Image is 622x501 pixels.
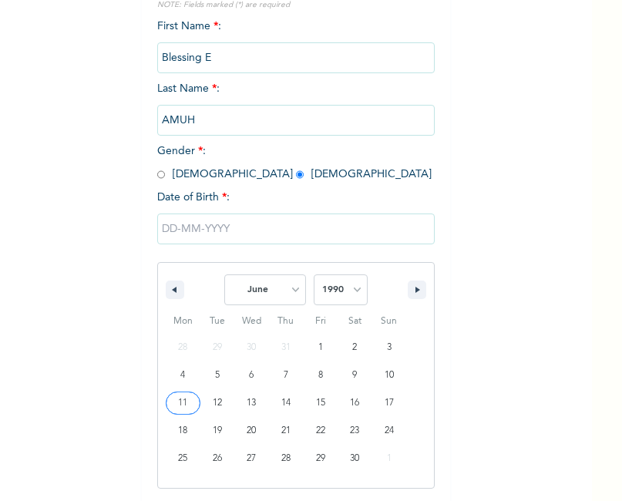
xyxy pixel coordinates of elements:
button: 17 [372,389,406,417]
button: 6 [234,361,269,389]
button: 14 [269,389,304,417]
span: 23 [350,417,359,445]
span: 22 [316,417,325,445]
span: 16 [350,389,359,417]
span: 6 [249,361,254,389]
button: 12 [200,389,235,417]
button: 20 [234,417,269,445]
span: 4 [180,361,185,389]
button: 11 [166,389,200,417]
span: Mon [166,309,200,334]
span: Wed [234,309,269,334]
input: Enter your first name [157,42,435,73]
button: 5 [200,361,235,389]
span: 29 [316,445,325,472]
button: 16 [338,389,372,417]
span: 1 [318,334,323,361]
span: 12 [213,389,222,417]
span: 28 [281,445,291,472]
span: Fri [303,309,338,334]
span: 24 [385,417,394,445]
button: 7 [269,361,304,389]
span: 20 [247,417,256,445]
span: 21 [281,417,291,445]
span: 27 [247,445,256,472]
span: 3 [387,334,392,361]
input: Enter your last name [157,105,435,136]
span: 17 [385,389,394,417]
span: Sun [372,309,406,334]
button: 23 [338,417,372,445]
span: 14 [281,389,291,417]
span: 30 [350,445,359,472]
button: 22 [303,417,338,445]
span: 19 [213,417,222,445]
button: 13 [234,389,269,417]
span: 25 [178,445,187,472]
span: 8 [318,361,323,389]
button: 8 [303,361,338,389]
button: 2 [338,334,372,361]
button: 27 [234,445,269,472]
input: DD-MM-YYYY [157,214,435,244]
button: 1 [303,334,338,361]
button: 24 [372,417,406,445]
span: 2 [352,334,357,361]
span: Tue [200,309,235,334]
button: 21 [269,417,304,445]
button: 18 [166,417,200,445]
span: 5 [215,361,220,389]
button: 28 [269,445,304,472]
button: 25 [166,445,200,472]
button: 4 [166,361,200,389]
button: 15 [303,389,338,417]
span: 13 [247,389,256,417]
button: 9 [338,361,372,389]
span: 7 [284,361,288,389]
span: First Name : [157,21,435,63]
span: 18 [178,417,187,445]
span: 11 [178,389,187,417]
span: Gender : [DEMOGRAPHIC_DATA] [DEMOGRAPHIC_DATA] [157,146,432,180]
button: 3 [372,334,406,361]
span: Last Name : [157,83,435,126]
button: 29 [303,445,338,472]
button: 30 [338,445,372,472]
span: 15 [316,389,325,417]
button: 26 [200,445,235,472]
span: Sat [338,309,372,334]
button: 10 [372,361,406,389]
span: 26 [213,445,222,472]
button: 19 [200,417,235,445]
span: 9 [352,361,357,389]
span: 10 [385,361,394,389]
span: Date of Birth : [157,190,230,206]
span: Thu [269,309,304,334]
